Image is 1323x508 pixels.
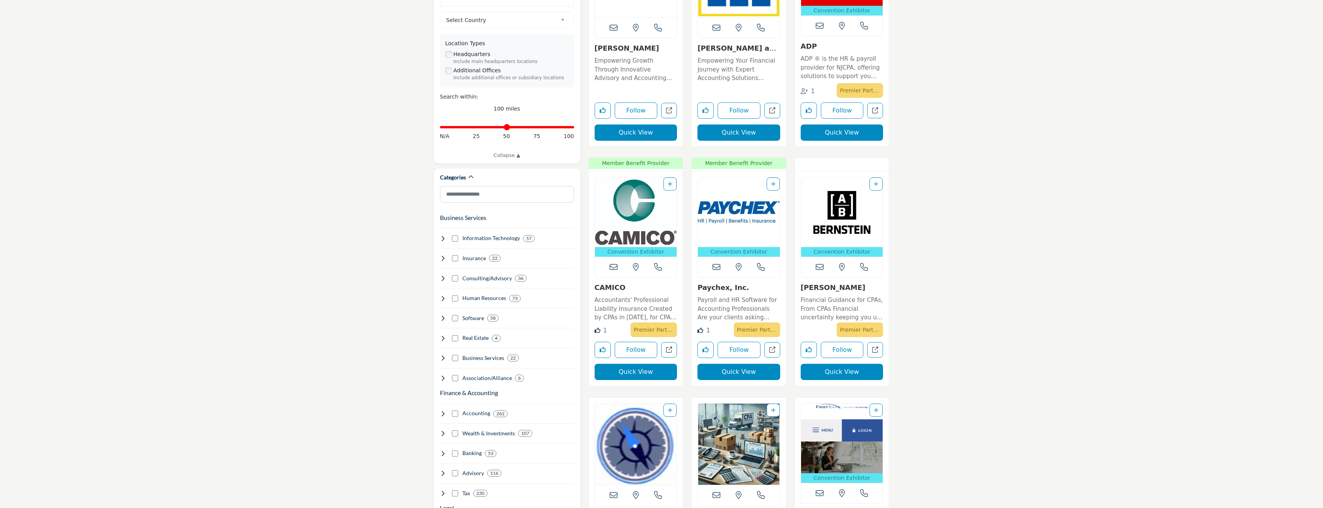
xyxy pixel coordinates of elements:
h4: Software: Accounting sotware, tax software, workflow, etc. [462,314,484,322]
img: Bernstein [801,177,883,247]
p: Convention Exhibitor [803,474,881,482]
div: 36 Results For Consulting/Advisory [515,275,527,282]
a: Financial Guidance for CPAs, From CPAs Financial uncertainty keeping you up at night? [PERSON_NAM... [801,294,883,322]
div: 22 Results For Business Services [507,355,519,361]
button: Like listing [801,102,817,119]
img: First Bank [801,404,883,473]
b: 22 [492,256,498,261]
a: Add To List [668,181,672,187]
i: Like [595,327,600,333]
a: Empowering Your Financial Journey with Expert Accounting Solutions Specializing in accounting ser... [697,55,780,83]
a: Open Listing in new tab [698,177,780,257]
div: 230 Results For Tax [473,490,488,497]
b: 262 [496,411,505,416]
p: ADP ® is the HR & payroll provider for NJCPA, offering solutions to support you and your clients ... [801,55,883,81]
span: 100 [564,132,574,140]
a: Open camico in new tab [661,342,677,358]
a: Accountants' Professional Liability Insurance Created by CPAs in [DATE], for CPAs, CAMICO provide... [595,294,677,322]
a: Open adp in new tab [867,103,883,119]
p: Premier Partner [634,324,674,335]
h4: Accounting: Financial statements, bookkeeping, auditing [462,409,490,417]
input: Select Association/Alliance checkbox [452,375,458,381]
b: 6 [518,375,521,381]
a: [PERSON_NAME] and Company, ... [697,44,779,61]
input: Select Real Estate checkbox [452,335,458,341]
a: Add To List [771,181,776,187]
button: Finance & Accounting [440,388,498,397]
h4: Association/Alliance: Membership/trade associations and CPA firm alliances [462,374,512,382]
h4: Business Services: Office supplies, software, tech support, communications, travel [462,354,504,362]
input: Select Software checkbox [452,315,458,321]
p: Premier Partner [737,324,777,335]
p: Payroll and HR Software for Accounting Professionals Are your clients asking more questions about... [697,296,780,322]
input: Select Wealth & Investments checkbox [452,430,458,436]
h3: Paychex, Inc. [697,283,780,292]
p: Convention Exhibitor [699,248,778,256]
a: Open Listing in new tab [595,177,677,257]
div: Search within: [440,93,574,101]
label: Headquarters [454,50,491,58]
button: Quick View [801,364,883,380]
b: 36 [518,276,523,281]
a: CAMICO [595,283,626,292]
h4: Wealth & Investments: Wealth management, retirement planning, investing strategies [462,430,515,437]
img: CAMICO [595,177,677,247]
span: 25 [473,132,480,140]
a: Add To List [771,407,776,413]
a: Open withum in new tab [661,103,677,119]
h4: Consulting/Advisory: Business consulting, mergers & acquisitions, growth strategies [462,274,512,282]
button: Quick View [697,124,780,141]
span: 1 [706,327,710,334]
span: 100 miles [494,106,520,112]
div: 4 Results For Real Estate [492,335,501,342]
span: Select Country [446,15,558,25]
div: 57 Results For Information Technology [523,235,535,242]
button: Quick View [697,364,780,380]
a: Add To List [668,407,672,413]
p: Convention Exhibitor [597,248,675,256]
p: Premier Partner [840,85,880,96]
input: Select Business Services checkbox [452,355,458,361]
button: Quick View [595,364,677,380]
h3: CAMICO [595,283,677,292]
button: Like listing [595,102,611,119]
button: Follow [615,342,658,358]
div: 107 Results For Wealth & Investments [518,430,532,437]
h4: Insurance: Professional liability, healthcare, life insurance, risk management [462,254,486,262]
button: Like listing [697,102,714,119]
img: Joseph J. Gormley, CPA [595,404,677,485]
button: Like listing [801,342,817,358]
button: Follow [821,342,864,358]
b: 57 [526,236,532,241]
input: Select Tax checkbox [452,490,458,496]
input: Select Human Resources checkbox [452,295,458,302]
a: Open Listing in new tab [595,404,677,485]
span: Member Benefit Provider [694,159,784,167]
img: Kinney Company LLC (formerly Jampol Kinney) [698,404,780,485]
a: Collapse ▲ [440,152,574,159]
button: Follow [821,102,864,119]
img: Paychex, Inc. [698,177,780,247]
h4: Real Estate: Commercial real estate, office space, property management, home loans [462,334,489,342]
span: Member Benefit Provider [591,159,681,167]
b: 116 [490,470,498,476]
h4: Tax: Business and individual tax services [462,489,470,497]
input: Select Insurance checkbox [452,255,458,261]
label: Additional Offices [454,66,501,75]
a: ADP [801,42,817,50]
b: 107 [521,431,529,436]
span: 50 [503,132,510,140]
h4: Advisory: Advisory services provided by CPA firms [462,469,484,477]
h4: Banking: Banking, lending. merchant services [462,449,482,457]
b: 73 [512,296,518,301]
i: Like [697,327,703,333]
a: [PERSON_NAME] [801,283,865,292]
span: 1 [811,88,815,95]
button: Follow [718,342,760,358]
button: Quick View [595,124,677,141]
input: Select Consulting/Advisory checkbox [452,275,458,281]
div: 6 Results For Association/Alliance [515,375,524,382]
p: Financial Guidance for CPAs, From CPAs Financial uncertainty keeping you up at night? [PERSON_NAM... [801,296,883,322]
a: Payroll and HR Software for Accounting Professionals Are your clients asking more questions about... [697,294,780,322]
